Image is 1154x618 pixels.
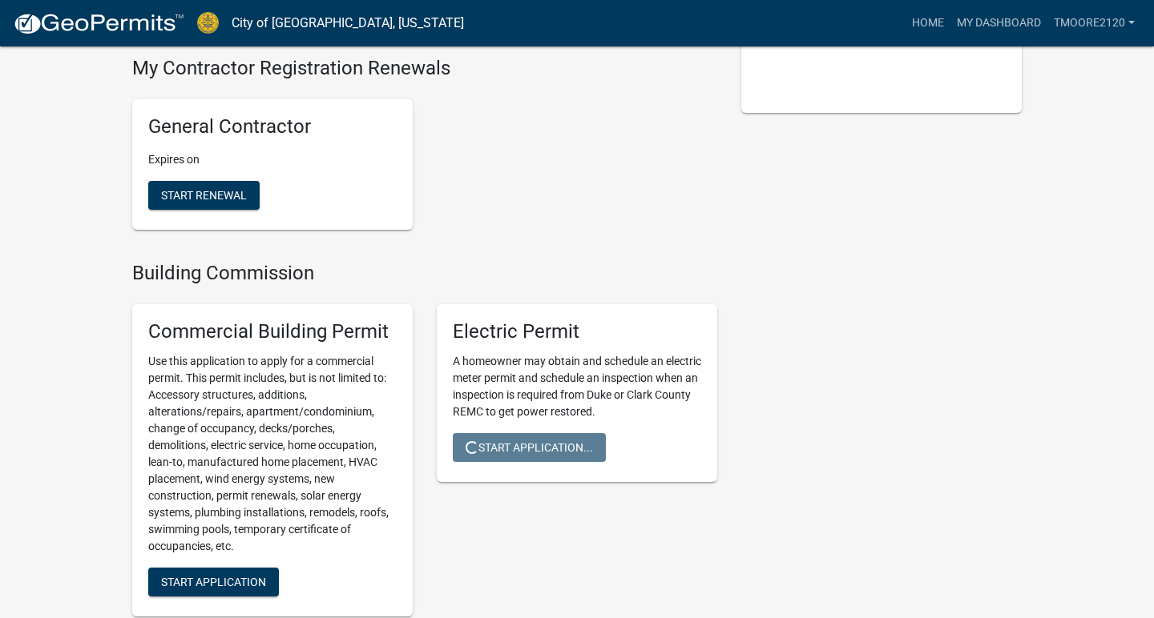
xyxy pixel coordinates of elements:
span: Start Application [161,575,266,588]
p: A homeowner may obtain and schedule an electric meter permit and schedule an inspection when an i... [453,353,701,420]
h5: Electric Permit [453,320,701,343]
a: tmoore2120 [1047,8,1141,38]
h5: General Contractor [148,115,397,138]
span: Start Renewal [161,189,247,202]
button: Start Application [148,568,279,596]
wm-registration-list-section: My Contractor Registration Renewals [132,57,717,243]
a: My Dashboard [950,8,1047,38]
a: City of [GEOGRAPHIC_DATA], [US_STATE] [232,10,464,37]
button: Start Application... [453,433,606,462]
h5: Commercial Building Permit [148,320,397,343]
h4: Building Commission [132,262,717,285]
p: Expires on [148,151,397,168]
span: Start Application... [466,440,593,453]
a: Home [906,8,950,38]
button: Start Renewal [148,181,260,210]
h4: My Contractor Registration Renewals [132,57,717,80]
img: City of Jeffersonville, Indiana [197,12,219,34]
p: Use this application to apply for a commercial permit. This permit includes, but is not limited t... [148,353,397,555]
